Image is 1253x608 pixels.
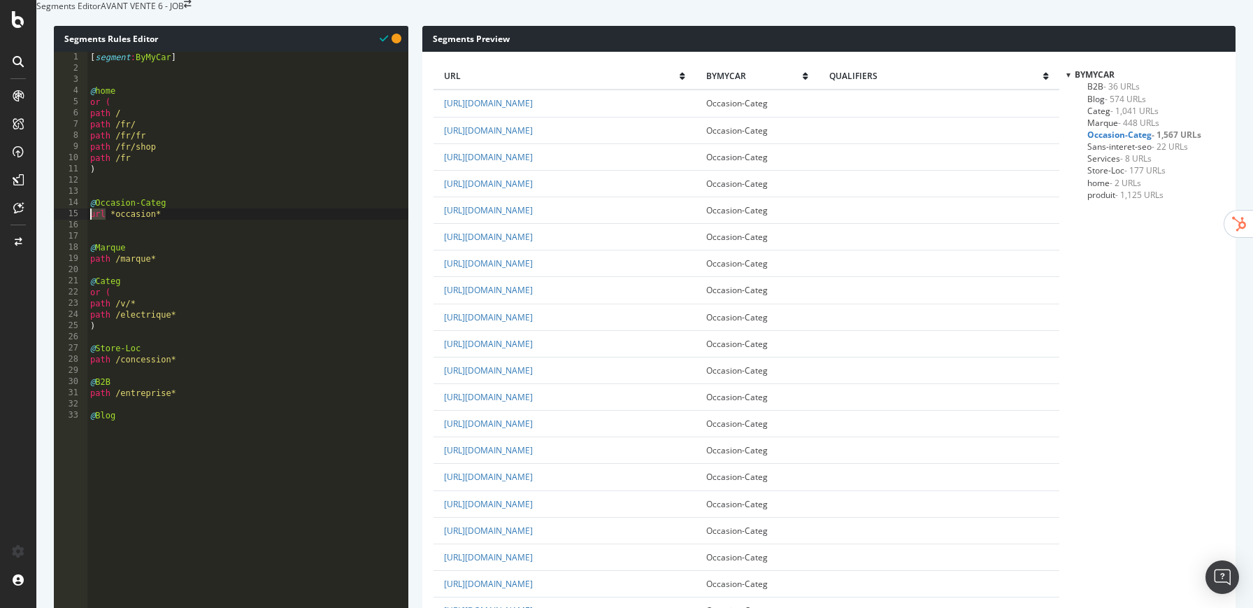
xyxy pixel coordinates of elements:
span: Occasion-Categ [706,551,768,563]
span: Click to filter ByMyCar on Categ [1087,105,1159,117]
a: [URL][DOMAIN_NAME] [444,471,533,483]
span: Click to filter ByMyCar on Services [1087,153,1152,164]
div: 30 [54,376,87,388]
a: [URL][DOMAIN_NAME] [444,444,533,456]
div: 8 [54,130,87,141]
a: [URL][DOMAIN_NAME] [444,578,533,590]
span: Occasion-Categ [706,391,768,403]
a: [URL][DOMAIN_NAME] [444,365,533,376]
div: 25 [54,320,87,332]
span: You have unsaved modifications [392,31,401,45]
span: - 574 URLs [1105,93,1146,105]
span: Occasion-Categ [706,365,768,376]
span: Click to filter ByMyCar on Marque [1087,117,1159,129]
div: 20 [54,264,87,276]
a: [URL][DOMAIN_NAME] [444,498,533,510]
span: Occasion-Categ [706,525,768,537]
a: [URL][DOMAIN_NAME] [444,257,533,269]
div: 26 [54,332,87,343]
span: - 1,041 URLs [1110,105,1159,117]
span: Click to filter ByMyCar on home [1087,177,1141,189]
div: 17 [54,231,87,242]
div: 2 [54,63,87,74]
div: 33 [54,410,87,421]
span: Occasion-Categ [706,471,768,483]
span: url [444,70,680,82]
span: Occasion-Categ [706,125,768,136]
a: [URL][DOMAIN_NAME] [444,338,533,350]
span: - 1,125 URLs [1115,189,1163,201]
span: Occasion-Categ [706,97,768,109]
div: 11 [54,164,87,175]
div: 6 [54,108,87,119]
div: 5 [54,97,87,108]
span: - 8 URLs [1120,153,1152,164]
span: Occasion-Categ [706,151,768,163]
a: [URL][DOMAIN_NAME] [444,151,533,163]
span: qualifiers [829,70,1043,82]
div: 29 [54,365,87,376]
div: 4 [54,85,87,97]
div: 18 [54,242,87,253]
div: Segments Rules Editor [54,26,408,52]
span: Occasion-Categ [706,444,768,456]
div: 15 [54,208,87,220]
span: Syntax is valid [380,31,388,45]
div: Open Intercom Messenger [1205,560,1239,594]
span: Occasion-Categ [706,178,768,190]
span: Occasion-Categ [706,311,768,323]
span: - 177 URLs [1124,164,1166,176]
div: 16 [54,220,87,231]
span: Occasion-Categ [706,498,768,510]
div: 21 [54,276,87,287]
div: 1 [54,52,87,63]
span: ByMyCar [706,70,803,82]
a: [URL][DOMAIN_NAME] [444,231,533,243]
span: Occasion-Categ [706,257,768,269]
span: Click to filter ByMyCar on Sans-interet-seo [1087,141,1188,153]
span: Occasion-Categ [706,204,768,216]
div: 28 [54,354,87,365]
div: 27 [54,343,87,354]
div: 31 [54,388,87,399]
div: 24 [54,309,87,320]
span: - 2 URLs [1110,177,1141,189]
a: [URL][DOMAIN_NAME] [444,418,533,430]
a: [URL][DOMAIN_NAME] [444,284,533,296]
span: - 36 URLs [1103,80,1140,92]
span: Click to filter ByMyCar on Occasion-Categ [1087,129,1201,141]
div: 10 [54,153,87,164]
span: Occasion-Categ [706,231,768,243]
div: Segments Preview [422,26,1236,52]
a: [URL][DOMAIN_NAME] [444,551,533,563]
a: [URL][DOMAIN_NAME] [444,204,533,216]
span: Occasion-Categ [706,284,768,296]
div: 12 [54,175,87,186]
a: [URL][DOMAIN_NAME] [444,311,533,323]
a: [URL][DOMAIN_NAME] [444,97,533,109]
span: Click to filter ByMyCar on Store-Loc [1087,164,1166,176]
span: Click to filter ByMyCar on B2B [1087,80,1140,92]
span: ByMyCar [1075,69,1115,80]
span: - 448 URLs [1118,117,1159,129]
a: [URL][DOMAIN_NAME] [444,178,533,190]
span: Occasion-Categ [706,578,768,590]
span: Occasion-Categ [706,418,768,430]
span: Click to filter ByMyCar on Blog [1087,93,1146,105]
div: 14 [54,197,87,208]
span: - 22 URLs [1152,141,1188,153]
div: 22 [54,287,87,298]
a: [URL][DOMAIN_NAME] [444,525,533,537]
div: 7 [54,119,87,130]
span: Click to filter ByMyCar on produit [1087,189,1163,201]
div: 19 [54,253,87,264]
a: [URL][DOMAIN_NAME] [444,391,533,403]
div: 3 [54,74,87,85]
div: 32 [54,399,87,410]
span: Occasion-Categ [706,338,768,350]
span: - 1,567 URLs [1152,129,1201,141]
div: 13 [54,186,87,197]
div: 23 [54,298,87,309]
a: [URL][DOMAIN_NAME] [444,125,533,136]
div: 9 [54,141,87,153]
